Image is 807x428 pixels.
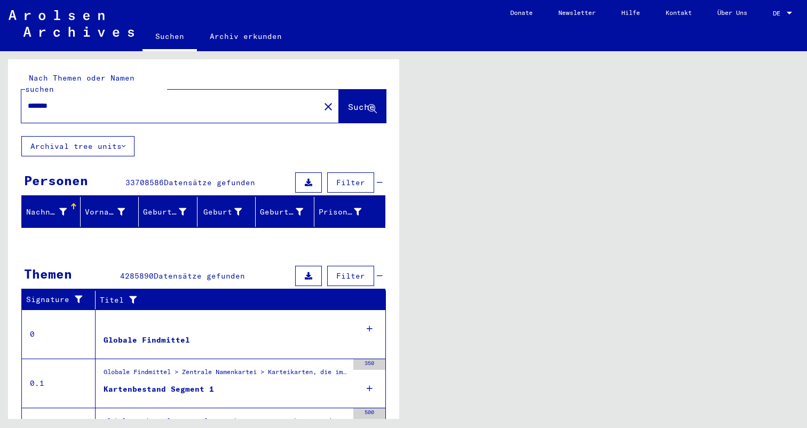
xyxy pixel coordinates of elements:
[104,335,190,346] div: Globale Findmittel
[85,203,139,220] div: Vorname
[319,203,375,220] div: Prisoner #
[24,171,88,190] div: Personen
[348,101,375,112] span: Suche
[322,100,335,113] mat-icon: close
[197,23,295,49] a: Archiv erkunden
[336,271,365,281] span: Filter
[100,295,365,306] div: Titel
[104,384,214,395] div: Kartenbestand Segment 1
[81,197,139,227] mat-header-cell: Vorname
[202,203,256,220] div: Geburt‏
[154,271,245,281] span: Datensätze gefunden
[319,207,362,218] div: Prisoner #
[202,207,242,218] div: Geburt‏
[256,197,314,227] mat-header-cell: Geburtsdatum
[9,10,134,37] img: Arolsen_neg.svg
[22,310,96,359] td: 0
[143,207,186,218] div: Geburtsname
[26,207,67,218] div: Nachname
[85,207,125,218] div: Vorname
[24,264,72,283] div: Themen
[125,178,164,187] span: 33708586
[26,203,80,220] div: Nachname
[353,408,385,419] div: 500
[104,367,348,382] div: Globale Findmittel > Zentrale Namenkartei > Karteikarten, die im Rahmen der sequentiellen Massend...
[26,291,98,308] div: Signature
[314,197,385,227] mat-header-cell: Prisoner #
[336,178,365,187] span: Filter
[260,207,303,218] div: Geburtsdatum
[318,96,339,117] button: Clear
[143,203,200,220] div: Geburtsname
[143,23,197,51] a: Suchen
[21,136,134,156] button: Archival tree units
[353,359,385,370] div: 350
[120,271,154,281] span: 4285890
[25,73,134,94] mat-label: Nach Themen oder Namen suchen
[22,197,81,227] mat-header-cell: Nachname
[100,291,375,308] div: Titel
[327,172,374,193] button: Filter
[260,203,317,220] div: Geburtsdatum
[773,10,785,17] span: DE
[327,266,374,286] button: Filter
[139,197,197,227] mat-header-cell: Geburtsname
[164,178,255,187] span: Datensätze gefunden
[339,90,386,123] button: Suche
[26,294,87,305] div: Signature
[197,197,256,227] mat-header-cell: Geburt‏
[22,359,96,408] td: 0.1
